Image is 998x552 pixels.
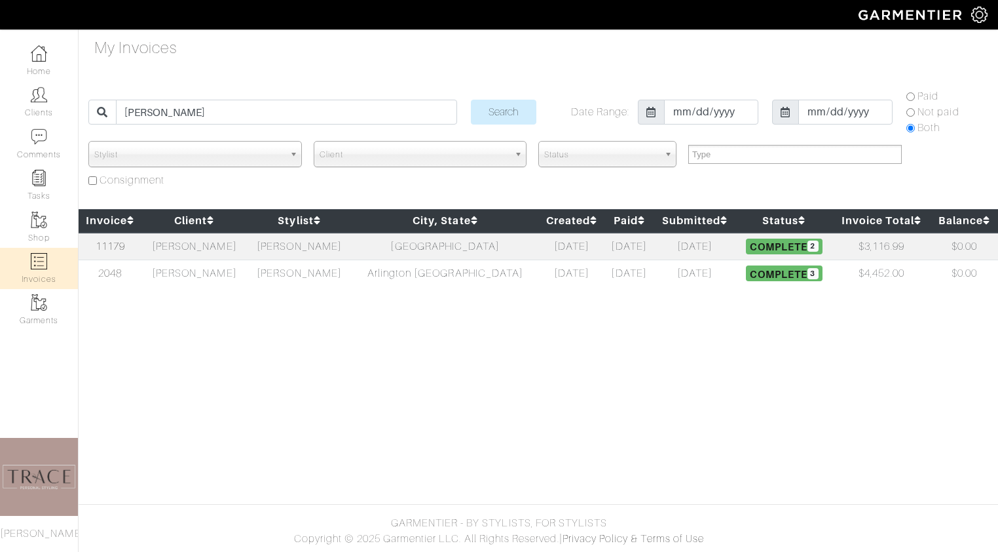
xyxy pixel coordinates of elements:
[539,260,605,286] td: [DATE]
[31,128,47,145] img: comment-icon-a0a6a9ef722e966f86d9cbdc48e553b5cf19dbc54f86b18d962a5391bc8f6eb6.png
[546,214,597,227] a: Created
[142,233,247,260] td: [PERSON_NAME]
[31,253,47,269] img: orders-icon-0abe47150d42831381b5fb84f609e132dff9fe21cb692f30cb5eec754e2cba89.png
[852,3,971,26] img: garmentier-logo-header-white-b43fb05a5012e4ada735d5af1a66efaba907eab6374d6393d1fbf88cb4ef424d.png
[605,260,654,286] td: [DATE]
[614,214,645,227] a: Paid
[917,89,938,104] label: Paid
[539,233,605,260] td: [DATE]
[174,214,214,227] a: Client
[352,260,538,286] td: Arlington [GEOGRAPHIC_DATA]
[98,267,122,279] a: 2048
[762,214,805,227] a: Status
[653,260,736,286] td: [DATE]
[31,212,47,228] img: garments-icon-b7da505a4dc4fd61783c78ac3ca0ef83fa9d6f193b1c9dc38574b1d14d53ca28.png
[605,233,654,260] td: [DATE]
[352,233,538,260] td: [GEOGRAPHIC_DATA]
[96,241,125,252] a: 11179
[471,100,536,125] input: Search
[971,7,988,23] img: gear-icon-white-bd11855cb880d31180b6d7d6211b90ccbf57a29d726f0c71d8c61bd08dd39cc2.png
[917,120,940,136] label: Both
[94,142,284,168] span: Stylist
[563,533,704,545] a: Privacy Policy & Terms of Use
[31,45,47,62] img: dashboard-icon-dbcd8f5a0b271acd01030246c82b418ddd0df26cd7fceb0bd07c9910d44c42f6.png
[294,533,559,545] span: Copyright © 2025 Garmentier LLC. All Rights Reserved.
[571,104,630,120] label: Date Range:
[320,142,509,168] span: Client
[116,100,456,125] input: Search for Invoice
[142,260,247,286] td: [PERSON_NAME]
[31,170,47,186] img: reminder-icon-8004d30b9f0a5d33ae49ab947aed9ed385cf756f9e5892f1edd6e32f2345188e.png
[662,214,728,227] a: Submitted
[247,233,352,260] td: [PERSON_NAME]
[278,214,320,227] a: Stylist
[544,142,659,168] span: Status
[31,87,47,103] img: clients-icon-6bae9207a08558b7cb47a8932f037763ab4055f8c8b6bfacd5dc20c3e0201464.png
[807,268,819,279] span: 3
[94,39,177,58] h4: My Invoices
[100,172,165,188] label: Consignment
[832,260,931,286] td: $4,452.00
[841,214,921,227] a: Invoice Total
[832,233,931,260] td: $3,116.99
[807,241,819,252] span: 2
[247,260,352,286] td: [PERSON_NAME]
[746,239,822,254] span: Complete
[86,214,134,227] a: Invoice
[413,214,478,227] a: City, State
[31,294,47,311] img: garments-icon-b7da505a4dc4fd61783c78ac3ca0ef83fa9d6f193b1c9dc38574b1d14d53ca28.png
[653,233,736,260] td: [DATE]
[746,266,822,281] span: Complete
[917,104,959,120] label: Not paid
[938,214,990,227] a: Balance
